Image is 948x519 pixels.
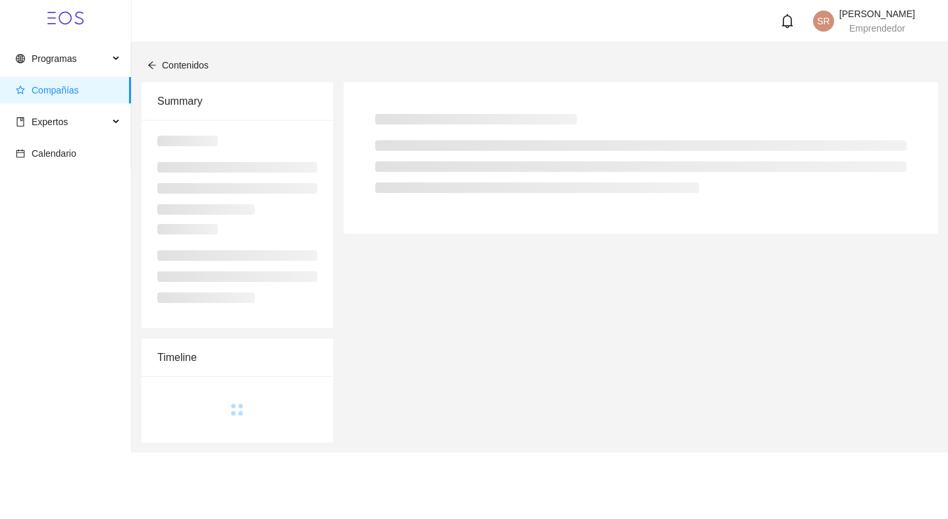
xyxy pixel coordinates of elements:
div: Summary [157,82,317,120]
span: Programas [32,53,76,64]
span: star [16,86,25,95]
div: Timeline [157,339,317,376]
span: SR [817,11,829,32]
span: Expertos [32,117,68,127]
span: calendar [16,149,25,158]
span: book [16,117,25,126]
span: Compañías [32,85,79,96]
span: [PERSON_NAME] [839,9,915,19]
span: bell [780,14,795,28]
span: arrow-left [147,61,157,70]
span: Emprendedor [849,23,905,34]
span: global [16,54,25,63]
span: Calendario [32,148,76,159]
span: Contenidos [162,60,209,70]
